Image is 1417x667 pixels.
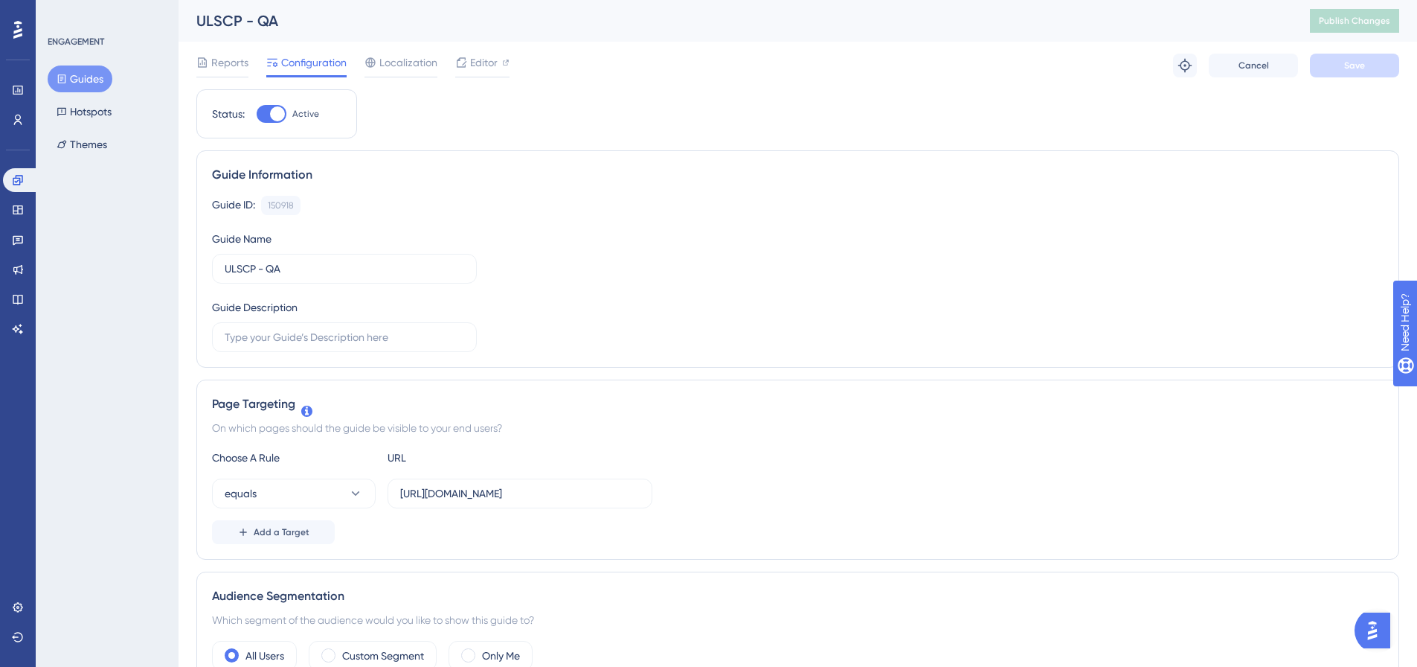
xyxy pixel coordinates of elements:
button: equals [212,479,376,508]
span: Editor [470,54,498,71]
button: Cancel [1209,54,1298,77]
span: Reports [211,54,248,71]
div: Guide Information [212,166,1384,184]
span: Add a Target [254,526,309,538]
span: Active [292,108,319,120]
button: Themes [48,131,116,158]
input: Type your Guide’s Description here [225,329,464,345]
button: Save [1310,54,1399,77]
label: Only Me [482,647,520,665]
span: Localization [379,54,437,71]
div: On which pages should the guide be visible to your end users? [212,419,1384,437]
span: Configuration [281,54,347,71]
button: Publish Changes [1310,9,1399,33]
label: Custom Segment [342,647,424,665]
div: 150918 [268,200,294,211]
label: All Users [245,647,284,665]
div: Choose A Rule [212,449,376,467]
button: Add a Target [212,520,335,544]
span: equals [225,485,257,502]
div: Guide Name [212,230,271,248]
div: URL [388,449,551,467]
input: yourwebsite.com/path [400,485,640,502]
span: Save [1344,60,1365,71]
div: Guide Description [212,299,298,316]
button: Hotspots [48,98,121,125]
input: Type your Guide’s Name here [225,261,464,277]
span: Publish Changes [1319,15,1390,27]
div: Guide ID: [212,196,255,215]
div: ENGAGEMENT [48,36,104,48]
div: Status: [212,105,245,123]
div: Which segment of the audience would you like to show this guide to? [212,611,1384,629]
div: ULSCP - QA [196,10,1273,31]
span: Need Help? [35,4,93,22]
span: Cancel [1238,60,1269,71]
div: Audience Segmentation [212,587,1384,605]
button: Guides [48,66,112,92]
div: Page Targeting [212,395,1384,413]
iframe: UserGuiding AI Assistant Launcher [1355,608,1399,653]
